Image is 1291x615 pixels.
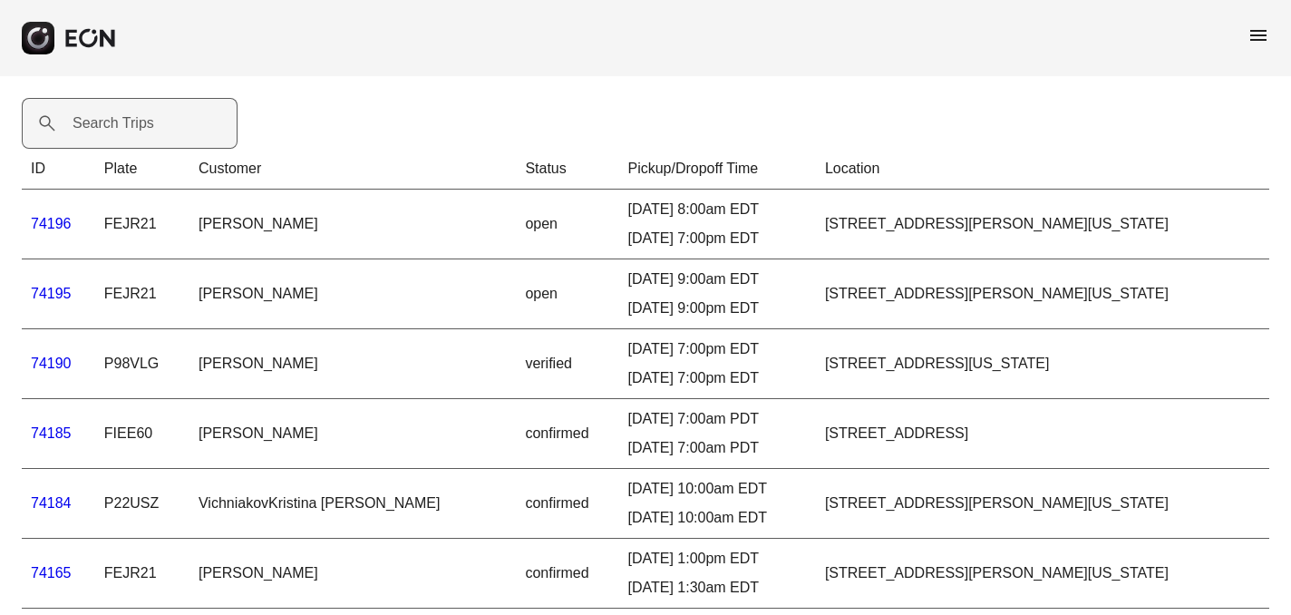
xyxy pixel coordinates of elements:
[189,329,516,399] td: [PERSON_NAME]
[516,399,618,469] td: confirmed
[95,469,189,539] td: P22USZ
[22,149,95,190] th: ID
[31,565,72,581] a: 74165
[189,469,516,539] td: VichniakovKristina [PERSON_NAME]
[73,112,154,134] label: Search Trips
[627,199,806,220] div: [DATE] 8:00am EDT
[627,298,806,319] div: [DATE] 9:00pm EDT
[95,539,189,609] td: FEJR21
[516,469,618,539] td: confirmed
[516,539,618,609] td: confirmed
[627,228,806,249] div: [DATE] 7:00pm EDT
[95,259,189,329] td: FEJR21
[189,149,516,190] th: Customer
[627,338,806,360] div: [DATE] 7:00pm EDT
[95,149,189,190] th: Plate
[31,216,72,231] a: 74196
[516,259,618,329] td: open
[816,329,1269,399] td: [STREET_ADDRESS][US_STATE]
[31,425,72,441] a: 74185
[816,469,1269,539] td: [STREET_ADDRESS][PERSON_NAME][US_STATE]
[627,548,806,570] div: [DATE] 1:00pm EDT
[816,149,1269,190] th: Location
[31,495,72,511] a: 74184
[627,408,806,430] div: [DATE] 7:00am PDT
[516,329,618,399] td: verified
[31,356,72,371] a: 74190
[618,149,815,190] th: Pickup/Dropoff Time
[627,507,806,529] div: [DATE] 10:00am EDT
[516,190,618,259] td: open
[627,268,806,290] div: [DATE] 9:00am EDT
[816,539,1269,609] td: [STREET_ADDRESS][PERSON_NAME][US_STATE]
[95,190,189,259] td: FEJR21
[189,259,516,329] td: [PERSON_NAME]
[95,329,189,399] td: P98VLG
[189,190,516,259] td: [PERSON_NAME]
[627,437,806,459] div: [DATE] 7:00am PDT
[816,399,1269,469] td: [STREET_ADDRESS]
[95,399,189,469] td: FIEE60
[627,577,806,599] div: [DATE] 1:30am EDT
[816,259,1269,329] td: [STREET_ADDRESS][PERSON_NAME][US_STATE]
[31,286,72,301] a: 74195
[627,367,806,389] div: [DATE] 7:00pm EDT
[1247,24,1269,46] span: menu
[189,539,516,609] td: [PERSON_NAME]
[516,149,618,190] th: Status
[189,399,516,469] td: [PERSON_NAME]
[816,190,1269,259] td: [STREET_ADDRESS][PERSON_NAME][US_STATE]
[627,478,806,500] div: [DATE] 10:00am EDT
